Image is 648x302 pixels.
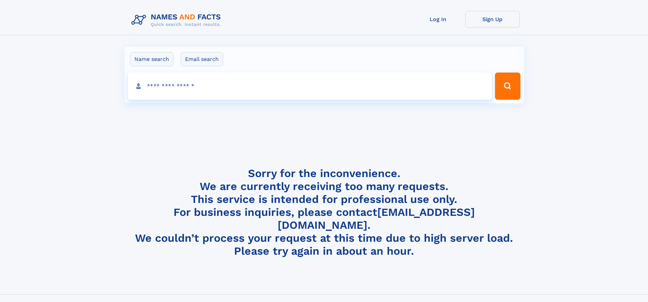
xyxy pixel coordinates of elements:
[465,11,520,28] a: Sign Up
[181,52,223,66] label: Email search
[495,73,520,100] button: Search Button
[411,11,465,28] a: Log In
[129,11,227,29] img: Logo Names and Facts
[128,73,492,100] input: search input
[130,52,173,66] label: Name search
[129,167,520,258] h4: Sorry for the inconvenience. We are currently receiving too many requests. This service is intend...
[278,206,475,232] a: [EMAIL_ADDRESS][DOMAIN_NAME]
